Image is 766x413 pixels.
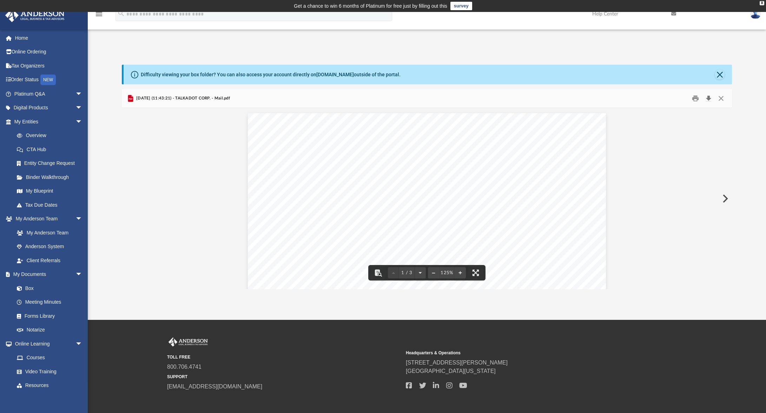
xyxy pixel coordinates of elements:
small: TOLL FREE [167,354,401,360]
a: Tax Organizers [5,59,93,73]
div: File preview [122,108,732,289]
a: CTA Hub [10,142,93,156]
a: Online Ordering [5,45,93,59]
button: Next File [717,189,732,208]
a: My Documentsarrow_drop_down [5,267,90,282]
a: Online Learningarrow_drop_down [5,337,90,351]
button: Download [702,93,715,104]
a: menu [95,13,103,18]
span: 1 / 3 [399,271,415,275]
button: Close [715,70,725,79]
a: Video Training [10,364,86,379]
a: [STREET_ADDRESS][PERSON_NAME] [406,360,508,366]
button: Zoom out [428,265,439,280]
a: Home [5,31,93,45]
a: Order StatusNEW [5,73,93,87]
a: My Anderson Teamarrow_drop_down [5,212,90,226]
a: Anderson System [10,240,90,254]
a: [GEOGRAPHIC_DATA][US_STATE] [406,368,496,374]
a: survey [450,2,472,10]
a: My Anderson Team [10,226,86,240]
a: Box [10,281,86,295]
div: Document Viewer [122,108,732,289]
a: 800.706.4741 [167,364,202,370]
button: 1 / 3 [399,265,415,280]
span: arrow_drop_down [75,337,90,351]
img: User Pic [750,9,761,19]
a: Notarize [10,323,90,337]
a: Entity Change Request [10,156,93,170]
div: Difficulty viewing your box folder? You can also access your account directly on outside of the p... [141,71,401,78]
a: Resources [10,379,90,393]
span: arrow_drop_down [75,212,90,226]
button: Print [688,93,702,104]
a: Binder Walkthrough [10,170,93,184]
button: Toggle findbar [370,265,386,280]
div: NEW [40,75,56,85]
img: Anderson Advisors Platinum Portal [3,8,67,22]
a: [EMAIL_ADDRESS][DOMAIN_NAME] [167,383,262,389]
a: Forms Library [10,309,86,323]
a: My Blueprint [10,184,90,198]
button: Next page [415,265,426,280]
button: Zoom in [455,265,466,280]
span: arrow_drop_down [75,87,90,101]
a: My Entitiesarrow_drop_down [5,115,93,129]
div: Current zoom level [439,271,455,275]
a: Platinum Q&Aarrow_drop_down [5,87,93,101]
button: Close [715,93,727,104]
a: Client Referrals [10,253,90,267]
i: search [117,9,125,17]
span: arrow_drop_down [75,267,90,282]
span: arrow_drop_down [75,101,90,115]
small: SUPPORT [167,374,401,380]
div: Preview [122,89,732,289]
span: [DATE] (11:43:21) - TALKADOT CORP. - Mail.pdf [135,95,230,102]
a: Meeting Minutes [10,295,90,309]
a: Tax Due Dates [10,198,93,212]
button: Enter fullscreen [468,265,483,280]
small: Headquarters & Operations [406,350,640,356]
img: Anderson Advisors Platinum Portal [167,337,209,347]
a: [DOMAIN_NAME] [316,72,354,77]
span: arrow_drop_down [75,115,90,129]
div: Get a chance to win 6 months of Platinum for free just by filling out this [294,2,447,10]
a: Digital Productsarrow_drop_down [5,101,93,115]
a: Overview [10,129,93,143]
i: menu [95,10,103,18]
a: Courses [10,351,90,365]
div: close [760,1,764,5]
